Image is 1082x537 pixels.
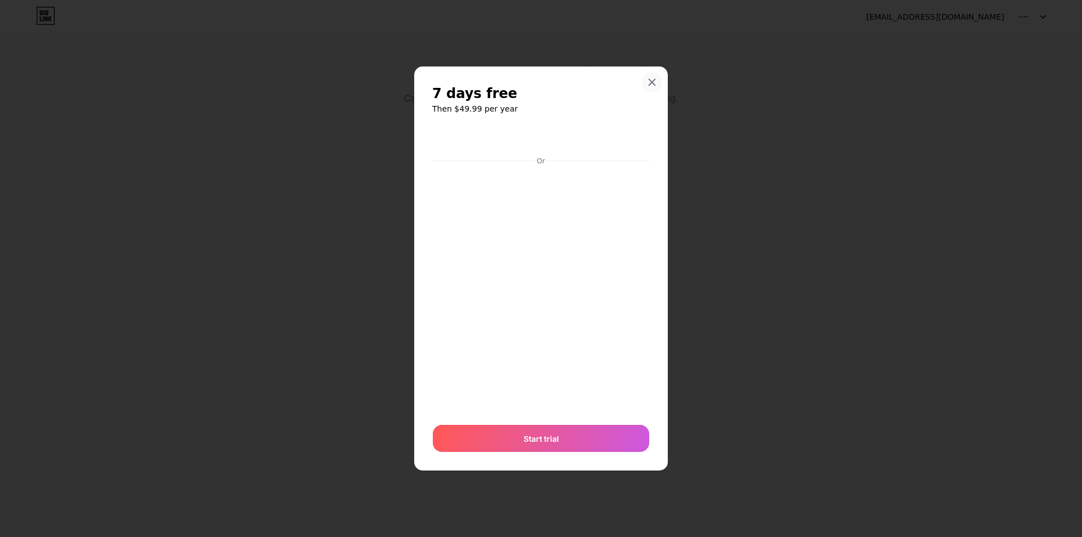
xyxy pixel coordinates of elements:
[535,157,547,166] div: Or
[432,103,650,114] h6: Then $49.99 per year
[432,85,517,103] span: 7 days free
[433,126,649,153] iframe: Secure payment button frame
[431,167,651,414] iframe: Secure payment input frame
[524,433,559,445] span: Start trial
